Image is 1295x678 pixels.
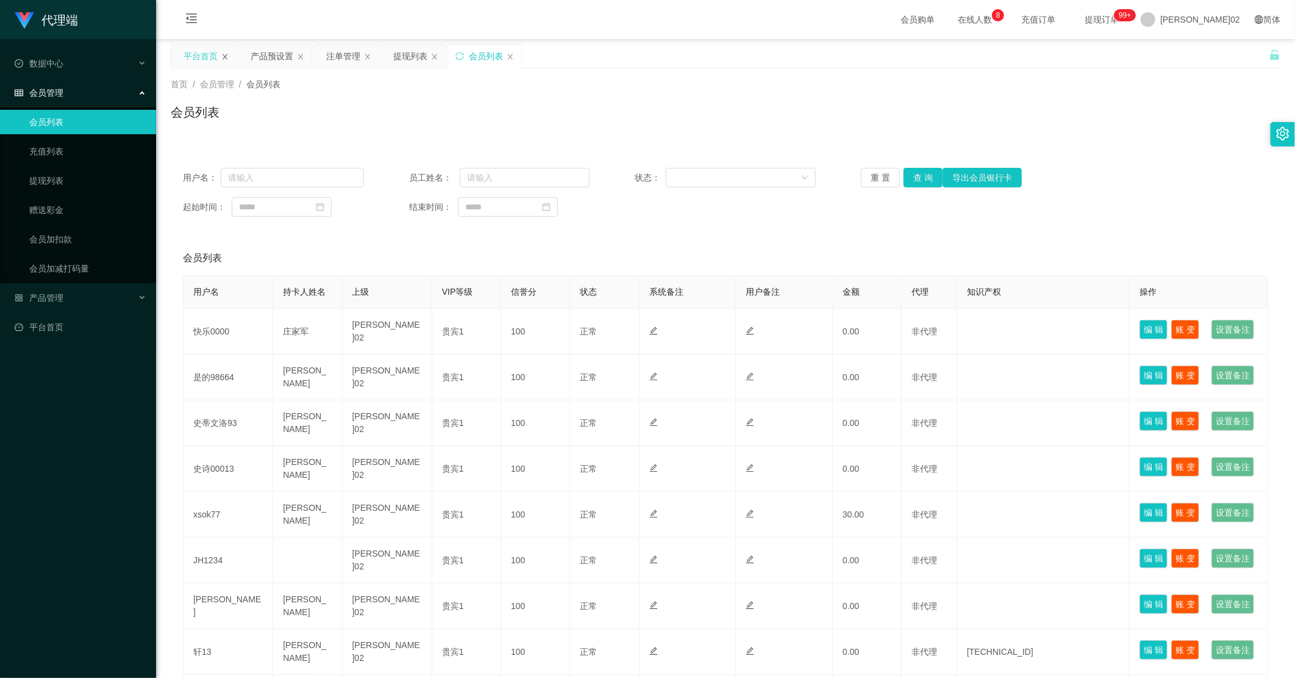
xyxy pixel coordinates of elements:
[501,492,570,538] td: 100
[239,79,241,89] span: /
[911,647,937,657] span: 非代理
[442,287,473,297] span: VIP等级
[1211,320,1254,339] button: 设置备注
[996,9,1001,21] p: 8
[649,372,658,381] i: 图标： 编辑
[184,446,273,492] td: 史诗00013
[1114,9,1136,21] sup: 1087
[343,400,432,446] td: [PERSON_NAME]02
[746,418,754,427] i: 图标： 编辑
[409,171,460,184] span: 员工姓名：
[343,446,432,492] td: [PERSON_NAME]02
[580,601,597,611] span: 正常
[184,45,218,68] div: 平台首页
[184,538,273,583] td: JH1234
[343,629,432,675] td: [PERSON_NAME]02
[273,583,342,629] td: [PERSON_NAME]
[1171,320,1199,339] button: 账 变
[184,583,273,629] td: [PERSON_NAME]
[184,309,273,355] td: 快乐0000
[432,309,501,355] td: 贵宾1
[580,326,597,336] span: 正常
[649,287,683,297] span: 系统备注
[316,203,324,211] i: 图标： 日历
[273,492,342,538] td: [PERSON_NAME]
[432,538,501,583] td: 贵宾1
[15,12,34,29] img: logo.9652507e.png
[29,168,146,193] a: 提现列表
[580,287,597,297] span: 状态
[1140,503,1168,522] button: 编 辑
[833,400,902,446] td: 0.00
[431,53,438,60] i: 图标： 关闭
[501,446,570,492] td: 100
[501,629,570,675] td: 100
[246,79,280,89] span: 会员列表
[1211,503,1254,522] button: 设置备注
[911,287,929,297] span: 代理
[1085,15,1119,24] font: 提现订单
[542,203,551,211] i: 图标： 日历
[183,201,232,214] span: 起始时间：
[29,59,63,68] font: 数据中心
[911,372,937,382] span: 非代理
[29,293,63,303] font: 产品管理
[432,629,501,675] td: 贵宾1
[41,1,78,40] h1: 代理端
[1171,594,1199,614] button: 账 变
[911,464,937,474] span: 非代理
[1140,594,1168,614] button: 编 辑
[580,372,597,382] span: 正常
[184,355,273,400] td: 是的98664
[580,418,597,428] span: 正常
[393,45,427,68] div: 提现列表
[200,79,234,89] span: 会员管理
[958,15,992,24] font: 在线人数
[1211,594,1254,614] button: 设置备注
[273,309,342,355] td: 庄家军
[1276,127,1290,140] i: 图标： 设置
[221,53,229,60] i: 图标： 关闭
[1211,549,1254,568] button: 设置备注
[469,45,503,68] div: 会员列表
[992,9,1004,21] sup: 8
[649,647,658,655] i: 图标： 编辑
[1140,640,1168,660] button: 编 辑
[833,309,902,355] td: 0.00
[861,168,900,187] button: 重 置
[801,174,808,182] i: 图标： 向下
[746,601,754,610] i: 图标： 编辑
[184,629,273,675] td: 轩13
[273,629,342,675] td: [PERSON_NAME]
[1140,411,1168,431] button: 编 辑
[171,79,188,89] span: 首页
[193,79,195,89] span: /
[911,326,937,336] span: 非代理
[29,88,63,98] font: 会员管理
[501,400,570,446] td: 100
[432,400,501,446] td: 贵宾1
[580,464,597,474] span: 正常
[343,492,432,538] td: [PERSON_NAME]02
[967,287,1001,297] span: 知识产权
[649,510,658,518] i: 图标： 编辑
[746,555,754,564] i: 图标： 编辑
[511,287,537,297] span: 信誉分
[1171,457,1199,477] button: 账 变
[649,555,658,564] i: 图标： 编辑
[1140,549,1168,568] button: 编 辑
[1255,15,1263,24] i: 图标： global
[432,583,501,629] td: 贵宾1
[1171,549,1199,568] button: 账 变
[1263,15,1280,24] font: 简体
[1140,287,1157,297] span: 操作
[1171,640,1199,660] button: 账 变
[746,287,780,297] span: 用户备注
[29,139,146,164] a: 充值列表
[1211,366,1254,385] button: 设置备注
[746,647,754,655] i: 图标： 编辑
[746,464,754,472] i: 图标： 编辑
[432,492,501,538] td: 贵宾1
[1140,457,1168,477] button: 编 辑
[297,53,304,60] i: 图标： 关闭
